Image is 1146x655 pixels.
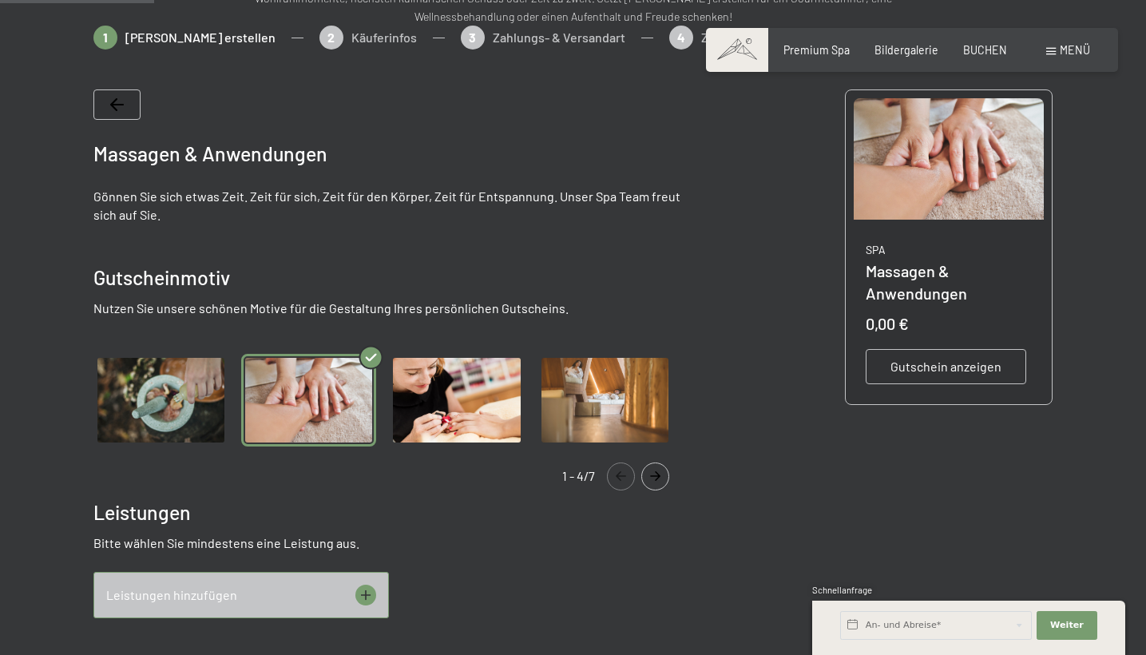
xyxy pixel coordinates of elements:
[1060,43,1090,57] span: Menü
[874,43,938,57] a: Bildergalerie
[1050,619,1084,632] span: Weiter
[1037,611,1097,640] button: Weiter
[783,43,850,57] a: Premium Spa
[963,43,1007,57] a: BUCHEN
[812,585,872,595] span: Schnellanfrage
